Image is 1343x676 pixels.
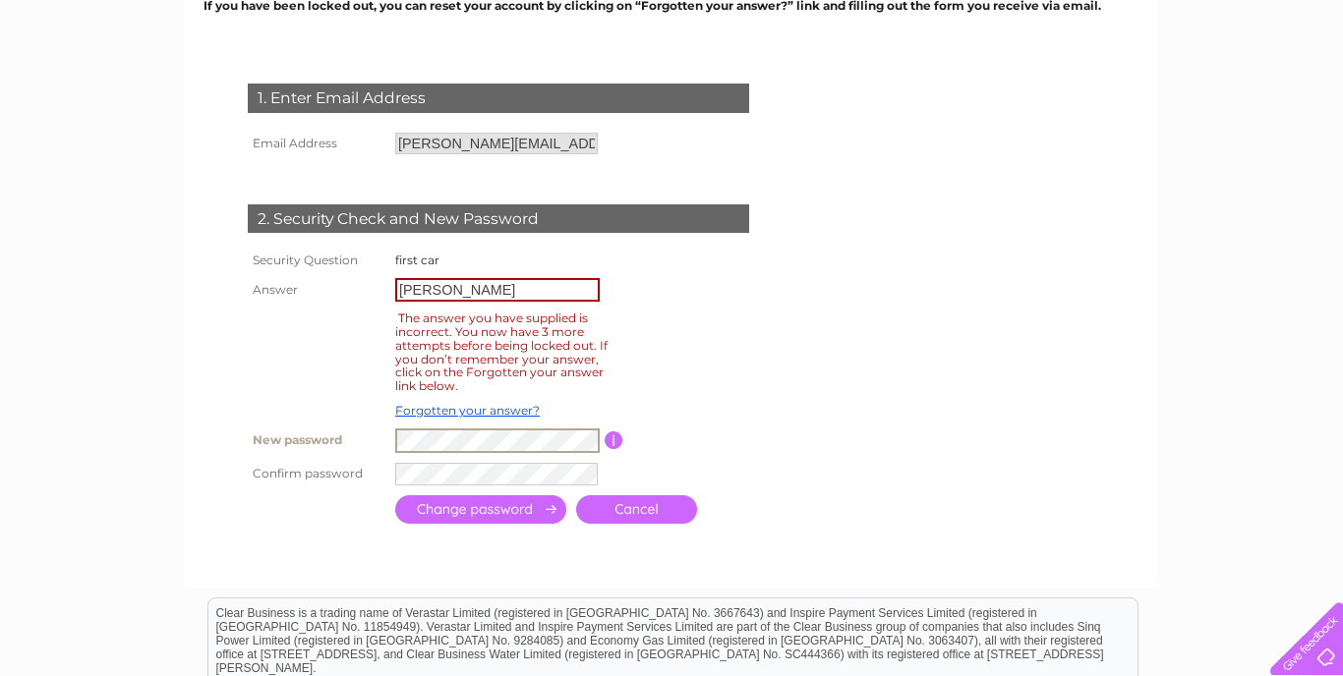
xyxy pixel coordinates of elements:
div: 1. Enter Email Address [248,84,749,113]
th: Answer [243,273,390,307]
div: Clear Business is a trading name of Verastar Limited (registered in [GEOGRAPHIC_DATA] No. 3667643... [208,11,1138,95]
th: New password [243,423,390,458]
input: Information [605,431,623,449]
input: Submit [395,495,566,524]
a: Contact [1283,84,1331,98]
th: Email Address [243,128,390,159]
a: Forgotten your answer? [395,403,540,418]
th: Security Question [243,248,390,273]
a: Blog [1243,84,1271,98]
div: The answer you have supplied is incorrect. You now have 3 more attempts before being locked out. ... [395,308,608,396]
img: logo.png [47,51,147,111]
a: Telecoms [1172,84,1231,98]
label: first car [395,253,439,267]
a: Energy [1117,84,1160,98]
a: Water [1068,84,1105,98]
a: 0333 014 3131 [972,10,1108,34]
th: Confirm password [243,458,390,490]
div: 2. Security Check and New Password [248,204,749,234]
a: Cancel [576,495,697,524]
